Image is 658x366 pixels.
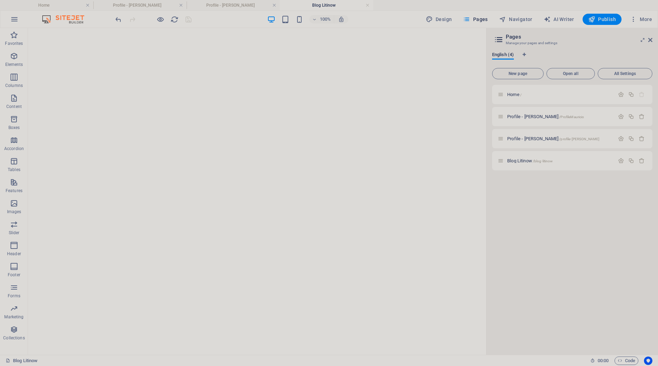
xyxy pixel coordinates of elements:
[618,114,624,120] div: Settings
[533,159,553,163] span: /blog-litinow
[639,158,645,164] div: Remove
[546,68,595,79] button: Open all
[7,251,21,257] p: Header
[639,114,645,120] div: Remove
[628,158,634,164] div: Duplicate
[8,125,20,130] p: Boxes
[5,41,23,46] p: Favorites
[559,137,599,141] span: /profile-[PERSON_NAME]
[615,357,638,365] button: Code
[601,72,649,76] span: All Settings
[492,68,544,79] button: New page
[506,40,638,46] h3: Manage your pages and settings
[628,114,634,120] div: Duplicate
[6,188,22,194] p: Features
[496,14,535,25] button: Navigator
[170,15,179,23] i: Reload page
[590,357,609,365] h6: Session time
[280,1,373,9] h4: Blog Litinow
[114,15,122,23] button: undo
[505,136,615,141] div: Profile - [PERSON_NAME]/profile-[PERSON_NAME]
[5,83,23,88] p: Columns
[618,136,624,142] div: Settings
[492,52,652,65] div: Language Tabs
[618,91,624,97] div: Settings
[505,158,615,163] div: Blog Litinow/blog-litinow
[7,209,21,215] p: Images
[598,357,609,365] span: 00 00
[507,158,553,163] span: Blog Litinow
[505,114,615,119] div: Profile - [PERSON_NAME]/ProfileMauricio
[3,335,25,341] p: Collections
[507,92,522,97] span: Home
[630,16,652,23] span: More
[463,16,488,23] span: Pages
[492,50,514,60] span: English (4)
[8,167,20,172] p: Tables
[187,1,280,9] h4: Profile - [PERSON_NAME]
[426,16,452,23] span: Design
[9,230,20,236] p: Slider
[8,272,20,278] p: Footer
[598,68,652,79] button: All Settings
[93,1,187,9] h4: Profile - [PERSON_NAME]
[499,16,532,23] span: Navigator
[644,357,652,365] button: Usercentrics
[639,91,645,97] div: The startpage cannot be deleted
[114,15,122,23] i: Undo: change_position (Ctrl+Z)
[618,357,635,365] span: Code
[5,62,23,67] p: Elements
[40,15,93,23] img: Editor Logo
[507,114,584,119] span: Profile - [PERSON_NAME]
[320,15,331,23] h6: 100%
[460,14,490,25] button: Pages
[423,14,455,25] div: Design (Ctrl+Alt+Y)
[544,16,574,23] span: AI Writer
[639,136,645,142] div: Remove
[505,92,615,97] div: Home/
[4,146,24,151] p: Accordion
[156,15,164,23] button: Click here to leave preview mode and continue editing
[338,16,344,22] i: On resize automatically adjust zoom level to fit chosen device.
[559,115,584,119] span: /ProfileMauricio
[309,15,334,23] button: 100%
[583,14,622,25] button: Publish
[6,357,38,365] a: Click to cancel selection. Double-click to open Pages
[603,358,604,363] span: :
[170,15,179,23] button: reload
[541,14,577,25] button: AI Writer
[628,136,634,142] div: Duplicate
[588,16,616,23] span: Publish
[495,72,540,76] span: New page
[6,104,22,109] p: Content
[520,93,522,97] span: /
[506,34,652,40] h2: Pages
[423,14,455,25] button: Design
[618,158,624,164] div: Settings
[550,72,592,76] span: Open all
[627,14,655,25] button: More
[628,91,634,97] div: Duplicate
[8,293,20,299] p: Forms
[507,136,599,141] span: Profile - [PERSON_NAME]
[4,314,23,320] p: Marketing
